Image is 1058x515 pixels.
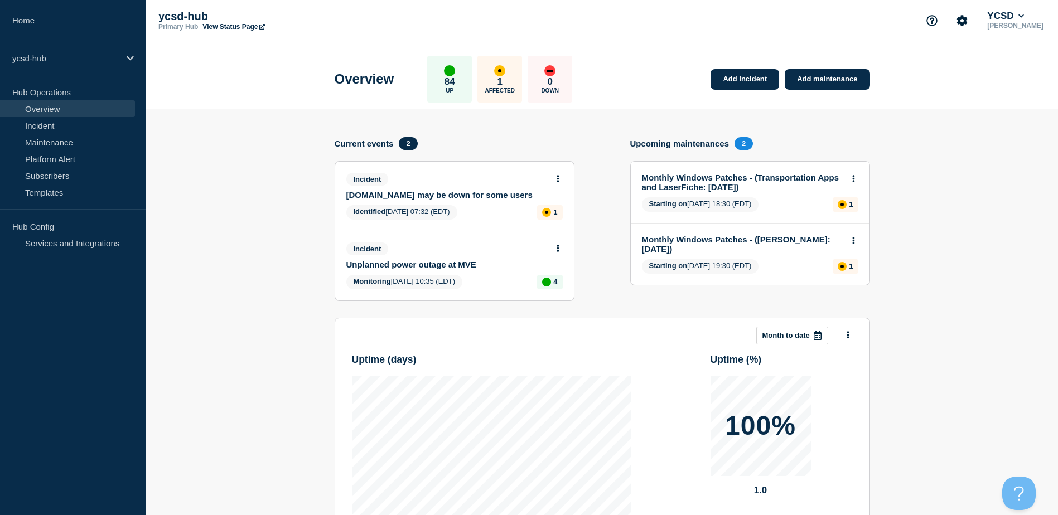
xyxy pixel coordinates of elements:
[711,69,779,90] a: Add incident
[950,9,974,32] button: Account settings
[485,88,515,94] p: Affected
[642,197,759,212] span: [DATE] 18:30 (EDT)
[725,412,796,439] p: 100%
[346,190,548,200] a: [DOMAIN_NAME] may be down for some users
[649,200,688,208] span: Starting on
[12,54,119,63] p: ycsd-hub
[1002,477,1036,510] iframe: Help Scout Beacon - Open
[711,354,762,366] h3: Uptime ( % )
[346,260,548,269] a: Unplanned power outage at MVE
[542,208,551,217] div: affected
[553,208,557,216] p: 1
[756,327,828,344] button: Month to date
[446,88,453,94] p: Up
[985,11,1026,22] button: YCSD
[642,173,843,192] a: Monthly Windows Patches - (Transportation Apps and LaserFiche: [DATE])
[838,262,847,271] div: affected
[785,69,869,90] a: Add maintenance
[352,354,417,366] h3: Uptime ( days )
[158,10,381,23] p: ycsd-hub
[630,139,730,148] h4: Upcoming maintenances
[445,76,455,88] p: 84
[849,262,853,270] p: 1
[548,76,553,88] p: 0
[711,485,811,496] p: 1.0
[158,23,198,31] p: Primary Hub
[346,242,389,255] span: Incident
[985,22,1046,30] p: [PERSON_NAME]
[541,88,559,94] p: Down
[494,65,505,76] div: affected
[335,71,394,87] h1: Overview
[642,235,843,254] a: Monthly Windows Patches - ([PERSON_NAME]: [DATE])
[920,9,944,32] button: Support
[444,65,455,76] div: up
[735,137,753,150] span: 2
[649,261,688,270] span: Starting on
[642,259,759,274] span: [DATE] 19:30 (EDT)
[346,275,463,289] span: [DATE] 10:35 (EDT)
[762,331,810,339] p: Month to date
[542,278,551,286] div: up
[346,205,457,220] span: [DATE] 07:32 (EDT)
[497,76,503,88] p: 1
[544,65,555,76] div: down
[346,173,389,186] span: Incident
[354,207,386,216] span: Identified
[354,277,391,285] span: Monitoring
[849,200,853,208] p: 1
[202,23,264,31] a: View Status Page
[553,278,557,286] p: 4
[335,139,394,148] h4: Current events
[399,137,417,150] span: 2
[838,200,847,209] div: affected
